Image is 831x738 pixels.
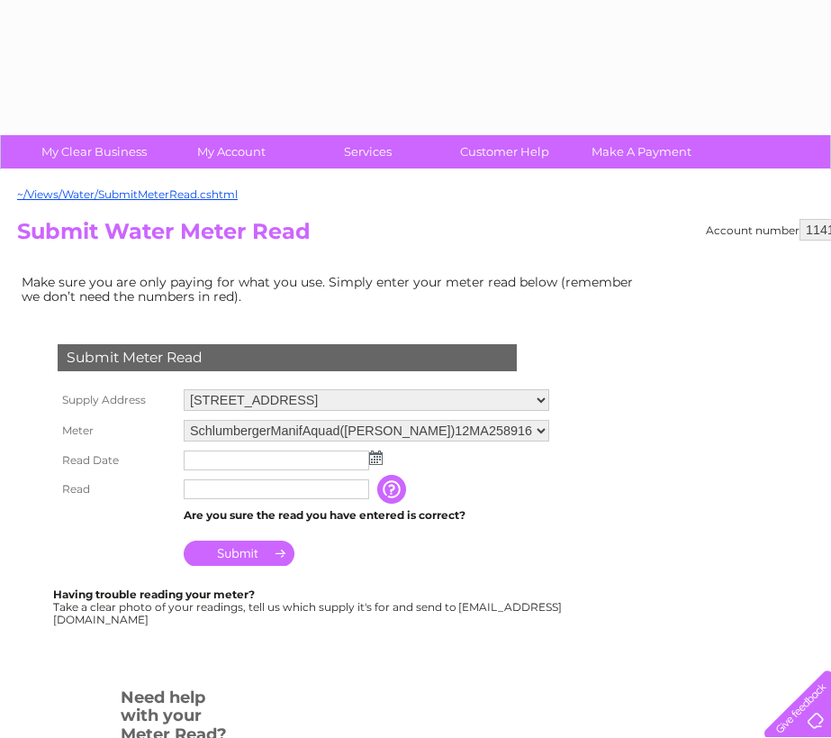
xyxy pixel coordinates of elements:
[53,475,179,504] th: Read
[53,446,179,475] th: Read Date
[20,135,168,169] a: My Clear Business
[567,135,716,169] a: Make A Payment
[17,270,647,308] td: Make sure you are only paying for what you use. Simply enter your meter read below (remember we d...
[53,415,179,446] th: Meter
[294,135,442,169] a: Services
[184,541,294,566] input: Submit
[53,385,179,415] th: Supply Address
[17,187,238,201] a: ~/Views/Water/SubmitMeterRead.cshtml
[157,135,305,169] a: My Account
[53,588,255,601] b: Having trouble reading your meter?
[58,344,517,371] div: Submit Meter Read
[430,135,579,169] a: Customer Help
[377,475,410,504] input: Information
[369,451,383,465] img: ...
[53,588,565,625] div: Take a clear photo of your readings, tell us which supply it's for and send to [EMAIL_ADDRESS][DO...
[179,504,554,527] td: Are you sure the read you have entered is correct?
